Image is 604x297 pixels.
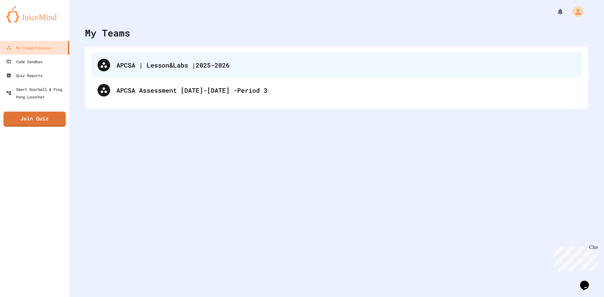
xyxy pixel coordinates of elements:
div: APCSA | Lesson&Labs |2025-2026 [91,52,582,78]
iframe: chat widget [552,245,598,271]
div: APCSA | Lesson&Labs |2025-2026 [116,60,576,70]
div: APCSA Assessment [DATE]-[DATE] -Period 3 [116,85,576,95]
div: Code Sandbox [6,58,42,65]
div: APCSA Assessment [DATE]-[DATE] -Period 3 [91,78,582,103]
div: My Notifications [545,6,566,17]
img: logo-orange.svg [6,6,63,23]
iframe: chat widget [578,272,598,291]
div: Smart Doorbell & Ping Pong Launcher [6,85,67,101]
div: My Teams/Classes [6,44,51,52]
div: Quiz Reports [6,72,42,79]
div: Chat with us now!Close [3,3,43,40]
div: My Account [566,4,585,19]
a: Join Quiz [3,112,66,127]
div: My Teams [85,26,130,40]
